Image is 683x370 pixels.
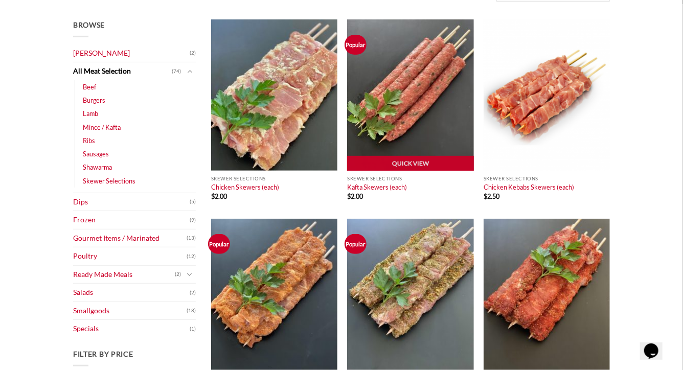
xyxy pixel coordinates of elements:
[484,19,610,171] img: Chicken Kebabs Skewers
[211,192,215,200] span: $
[484,183,574,191] a: Chicken Kebabs Skewers (each)
[484,192,487,200] span: $
[73,320,190,338] a: Specials
[172,64,181,79] span: (74)
[347,183,407,191] a: Kafta Skewers (each)
[73,211,190,229] a: Frozen
[83,107,98,120] a: Lamb
[190,213,196,228] span: (9)
[184,66,196,77] button: Toggle
[211,176,337,181] p: Skewer Selections
[187,303,196,318] span: (18)
[347,192,363,200] bdi: 2.00
[83,94,105,107] a: Burgers
[73,266,175,284] a: Ready Made Meals
[187,230,196,246] span: (13)
[190,285,196,300] span: (2)
[73,62,172,80] a: All Meat Selection
[211,219,337,370] img: Chicken_Skewers_Pepper_Lemon_Marinade
[211,183,279,191] a: Chicken Skewers (each)
[83,80,96,94] a: Beef
[175,267,181,282] span: (2)
[190,321,196,337] span: (1)
[347,176,473,181] p: Skewer Selections
[83,174,135,188] a: Skewer Selections
[73,302,187,320] a: Smallgoods
[211,192,227,200] bdi: 2.00
[640,329,673,360] iframe: chat widget
[83,147,109,160] a: Sausages
[184,269,196,280] button: Toggle
[83,121,121,134] a: Mince / Kafta
[190,45,196,61] span: (2)
[73,20,105,29] span: Browse
[83,134,95,147] a: Ribs
[484,176,610,181] p: Skewer Selections
[83,160,112,174] a: Shawarma
[73,284,190,302] a: Salads
[484,219,610,370] img: Chicken_Skewers_with_Italian_Basil
[73,229,187,247] a: Gourmet Items / Marinated
[347,19,473,171] img: Kafta Skewers
[73,247,187,265] a: Poultry
[73,44,190,62] a: [PERSON_NAME]
[187,249,196,264] span: (12)
[484,192,499,200] bdi: 2.50
[211,19,337,171] img: Chicken Skewers
[347,156,473,171] a: Quick View
[73,193,190,211] a: Dips
[73,350,133,358] span: Filter by price
[347,192,351,200] span: $
[347,219,473,370] img: Chicken_Skewers_in_Herb_and_Garlic_Garnish
[190,194,196,210] span: (5)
